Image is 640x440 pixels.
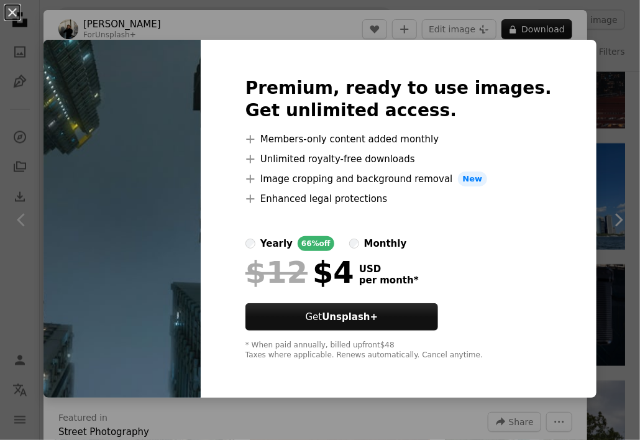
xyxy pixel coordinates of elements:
[245,256,354,288] div: $4
[349,239,359,249] input: monthly
[359,275,419,286] span: per month *
[298,236,334,251] div: 66% off
[245,239,255,249] input: yearly66%off
[245,172,552,186] li: Image cropping and background removal
[260,236,293,251] div: yearly
[43,40,201,398] img: premium_photo-1740530840058-8b573065eb7f
[458,172,488,186] span: New
[245,303,438,331] button: GetUnsplash+
[245,256,308,288] span: $12
[245,132,552,147] li: Members-only content added monthly
[245,341,552,360] div: * When paid annually, billed upfront $48 Taxes where applicable. Renews automatically. Cancel any...
[245,77,552,122] h2: Premium, ready to use images. Get unlimited access.
[359,264,419,275] span: USD
[322,311,378,323] strong: Unsplash+
[245,152,552,167] li: Unlimited royalty-free downloads
[245,191,552,206] li: Enhanced legal protections
[364,236,407,251] div: monthly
